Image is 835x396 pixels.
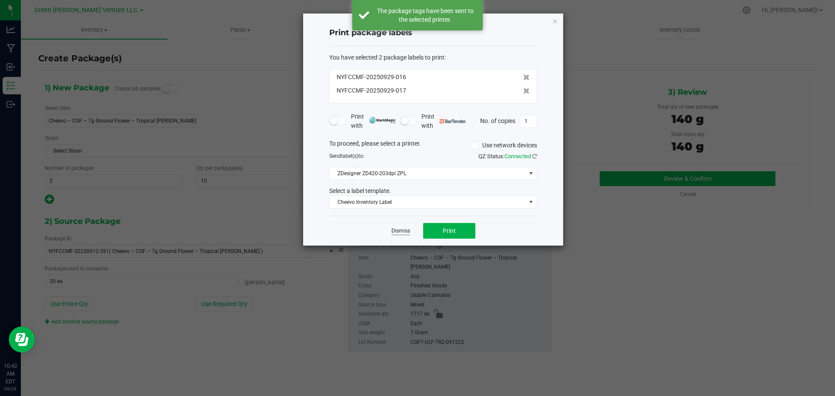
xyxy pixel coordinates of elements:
iframe: Resource center [9,326,35,353]
label: Use network devices [471,141,537,150]
div: The package tags have been sent to the selected printer. [374,7,476,24]
span: Print with [351,112,396,130]
a: Dismiss [391,227,410,235]
span: Send to: [329,153,364,159]
img: mark_magic_cybra.png [369,117,396,123]
span: NYFCCMF-20250929-016 [337,73,406,82]
span: QZ Status: [478,153,537,160]
span: No. of copies [480,117,515,124]
img: bartender.png [440,119,466,123]
h4: Print package labels [329,27,537,39]
div: Select a label template. [323,186,544,196]
div: : [329,53,537,62]
span: Connected [504,153,531,160]
span: Print with [421,112,466,130]
span: NYFCCMF-20250929-017 [337,86,406,95]
span: Cheevo Inventory Label [330,196,526,208]
span: ZDesigner ZD420-203dpi ZPL [330,167,526,180]
span: You have selected 2 package labels to print [329,54,444,61]
div: To proceed, please select a printer. [323,139,544,152]
span: label(s) [341,153,358,159]
button: Print [423,223,475,239]
span: Print [443,227,456,234]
